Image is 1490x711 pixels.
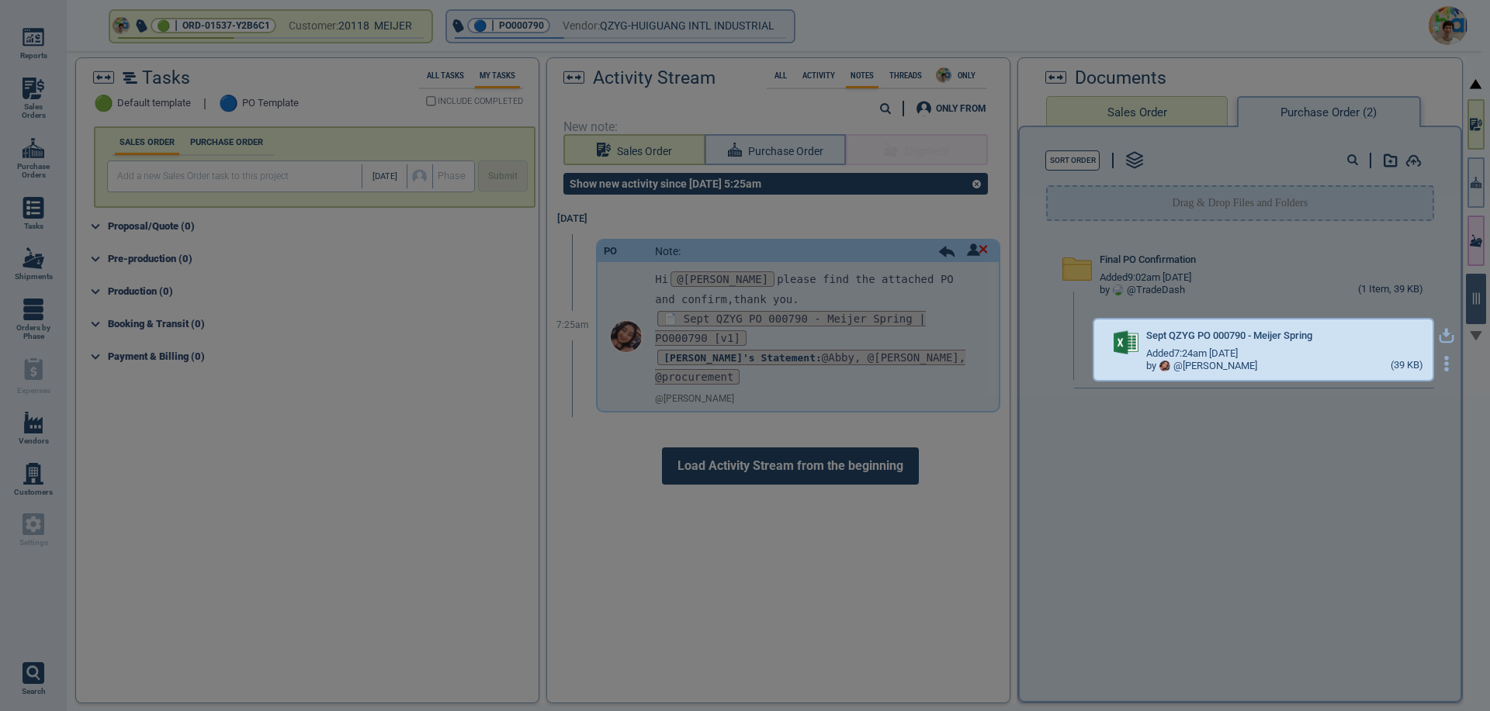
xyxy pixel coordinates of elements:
span: Sept QZYG PO 000790 - Meijer Spring [1146,330,1312,342]
div: (39 KB) [1391,360,1423,372]
div: by @ [PERSON_NAME] [1146,361,1257,372]
img: Avatar [1159,361,1170,371]
span: Added 7:24am [DATE] [1146,348,1238,360]
img: excel [1114,330,1138,355]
